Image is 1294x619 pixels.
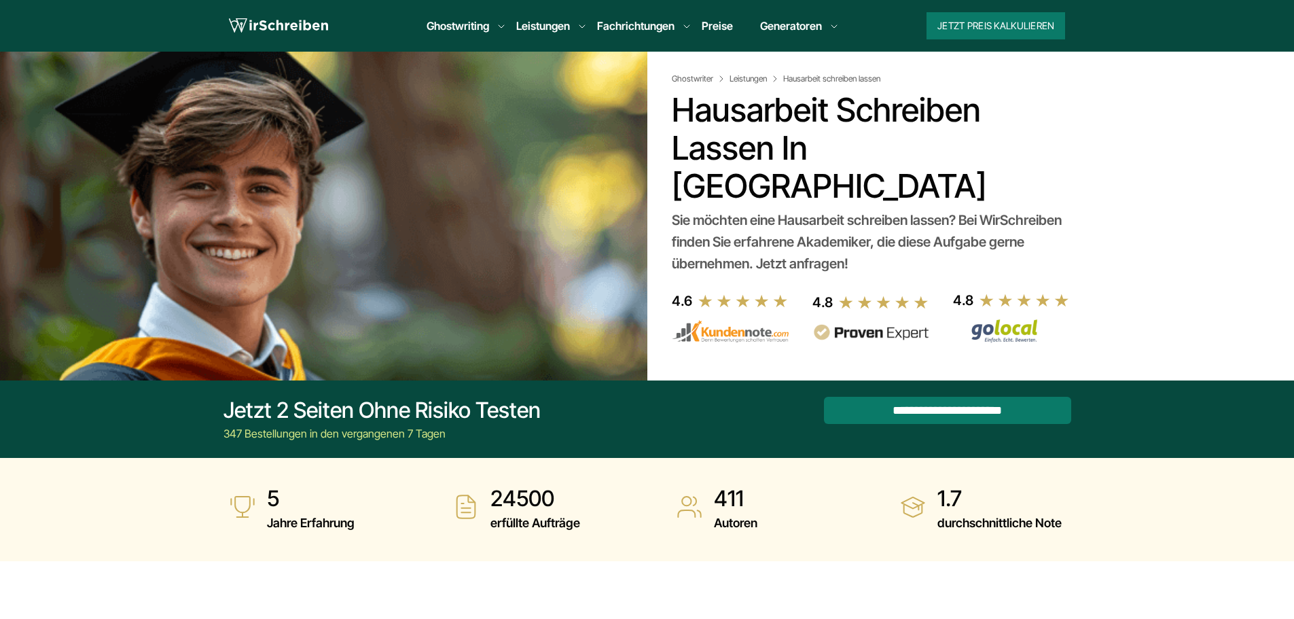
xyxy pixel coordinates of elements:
span: Autoren [714,512,757,534]
a: Fachrichtungen [597,18,675,34]
div: 4.8 [812,291,833,313]
img: Wirschreiben Bewertungen [953,319,1070,343]
img: stars [698,294,789,308]
img: erfüllte Aufträge [452,493,480,520]
strong: 24500 [490,485,580,512]
span: Jahre Erfahrung [267,512,355,534]
a: Leistungen [516,18,570,34]
strong: 411 [714,485,757,512]
div: 347 Bestellungen in den vergangenen 7 Tagen [223,425,541,442]
a: Preise [702,19,733,33]
img: Jahre Erfahrung [229,493,256,520]
a: Ghostwriter [672,73,727,84]
img: provenexpert reviews [812,324,929,341]
span: durchschnittliche Note [937,512,1062,534]
div: Sie möchten eine Hausarbeit schreiben lassen? Bei WirSchreiben finden Sie erfahrene Akademiker, d... [672,209,1065,275]
span: Hausarbeit schreiben lassen [783,73,880,84]
button: Jetzt Preis kalkulieren [927,12,1065,39]
strong: 1.7 [937,485,1062,512]
a: Leistungen [730,73,780,84]
div: Jetzt 2 Seiten ohne Risiko testen [223,397,541,424]
img: kundennote [672,320,789,343]
img: stars [979,293,1070,308]
h1: Hausarbeit schreiben lassen in [GEOGRAPHIC_DATA] [672,91,1065,205]
img: stars [838,295,929,310]
span: erfüllte Aufträge [490,512,580,534]
strong: 5 [267,485,355,512]
img: logo wirschreiben [229,16,328,36]
a: Generatoren [760,18,822,34]
img: Autoren [676,493,703,520]
a: Ghostwriting [427,18,489,34]
div: 4.6 [672,290,692,312]
img: durchschnittliche Note [899,493,927,520]
div: 4.8 [953,289,973,311]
